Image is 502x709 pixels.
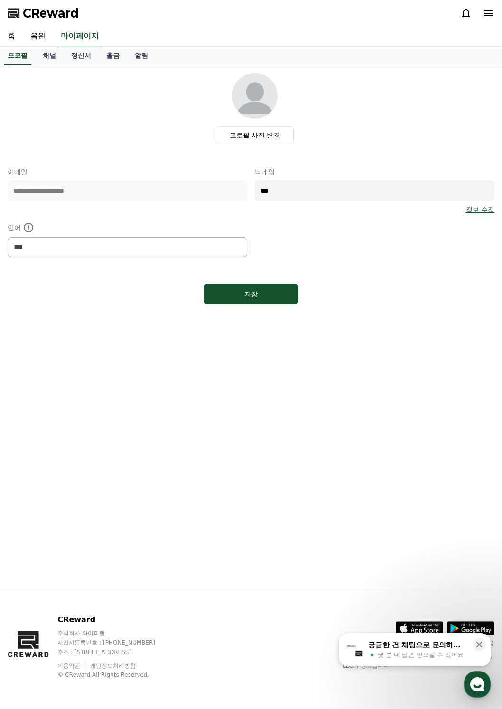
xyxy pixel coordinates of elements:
[23,6,79,21] span: CReward
[204,284,298,304] button: 저장
[223,289,279,299] div: 저장
[57,671,173,679] p: © CReward All Rights Reserved.
[57,629,173,637] p: 주식회사 와이피랩
[57,648,173,656] p: 주소 : [STREET_ADDRESS]
[23,27,53,46] a: 음원
[8,167,247,176] p: 이메일
[57,639,173,646] p: 사업자등록번호 : [PHONE_NUMBER]
[8,6,79,21] a: CReward
[35,47,64,65] a: 채널
[232,73,278,119] img: profile_image
[57,614,173,626] p: CReward
[57,663,87,669] a: 이용약관
[8,222,247,233] p: 언어
[4,47,31,65] a: 프로필
[90,663,136,669] a: 개인정보처리방침
[255,167,494,176] p: 닉네임
[64,47,99,65] a: 정산서
[216,126,294,144] label: 프로필 사진 변경
[59,27,101,46] a: 마이페이지
[466,205,494,214] a: 정보 수정
[99,47,127,65] a: 출금
[127,47,156,65] a: 알림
